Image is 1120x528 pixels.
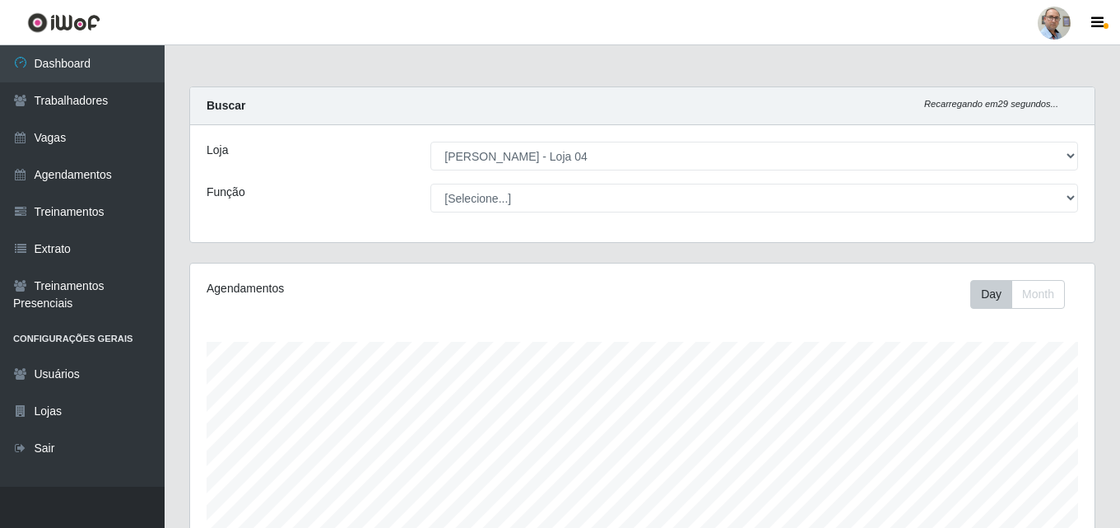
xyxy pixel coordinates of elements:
[207,184,245,201] label: Função
[207,142,228,159] label: Loja
[970,280,1012,309] button: Day
[924,99,1058,109] i: Recarregando em 29 segundos...
[207,280,555,297] div: Agendamentos
[1011,280,1065,309] button: Month
[970,280,1065,309] div: First group
[207,99,245,112] strong: Buscar
[970,280,1078,309] div: Toolbar with button groups
[27,12,100,33] img: CoreUI Logo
